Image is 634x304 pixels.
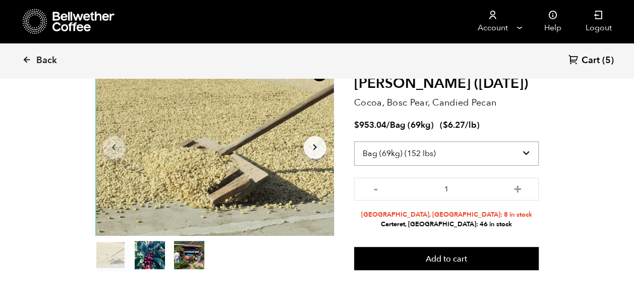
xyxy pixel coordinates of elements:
[369,183,382,193] button: -
[602,55,614,67] span: (5)
[386,119,390,131] span: /
[443,119,465,131] bdi: 6.27
[354,75,539,92] h2: [PERSON_NAME] ([DATE])
[443,119,448,131] span: $
[354,247,539,270] button: Add to cart
[354,220,539,229] li: Carteret, [GEOGRAPHIC_DATA]: 46 in stock
[390,119,434,131] span: Bag (69kg)
[354,119,359,131] span: $
[354,96,539,110] p: Cocoa, Bosc Pear, Candied Pecan
[354,210,539,220] li: [GEOGRAPHIC_DATA], [GEOGRAPHIC_DATA]: 8 in stock
[582,55,600,67] span: Cart
[568,54,614,68] a: Cart (5)
[354,119,386,131] bdi: 953.04
[440,119,480,131] span: ( )
[511,183,524,193] button: +
[465,119,477,131] span: /lb
[36,55,57,67] span: Back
